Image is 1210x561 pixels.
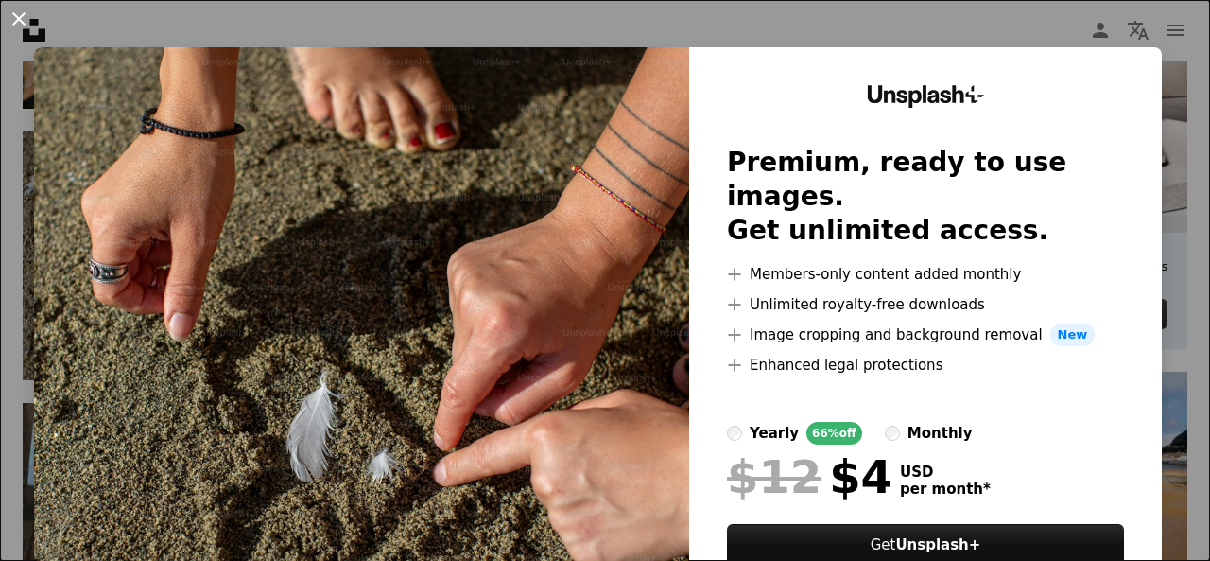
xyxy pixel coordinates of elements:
[727,146,1124,248] h2: Premium, ready to use images. Get unlimited access.
[727,354,1124,377] li: Enhanced legal protections
[895,536,980,553] strong: Unsplash+
[806,422,862,445] div: 66% off
[727,426,742,441] input: yearly66%off
[727,263,1124,286] li: Members-only content added monthly
[900,481,991,498] span: per month *
[907,422,973,445] div: monthly
[1050,324,1096,346] span: New
[727,324,1124,346] li: Image cropping and background removal
[900,464,991,481] span: USD
[727,293,1124,316] li: Unlimited royalty-free downloads
[885,426,900,441] input: monthly
[727,452,821,501] span: $12
[750,422,799,445] div: yearly
[727,452,892,501] div: $4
